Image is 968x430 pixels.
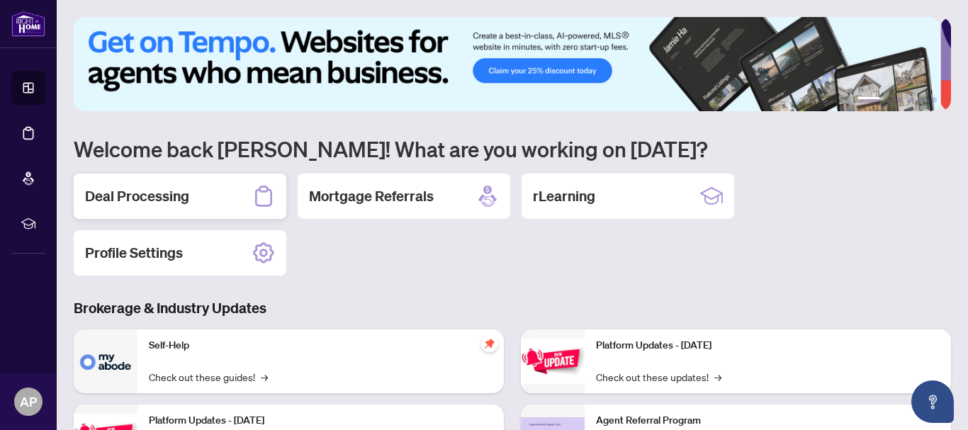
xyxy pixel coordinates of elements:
[149,413,493,429] p: Platform Updates - [DATE]
[74,329,137,393] img: Self-Help
[521,339,585,383] img: Platform Updates - June 23, 2025
[149,338,493,353] p: Self-Help
[149,369,268,385] a: Check out these guides!→
[596,413,940,429] p: Agent Referral Program
[596,338,940,353] p: Platform Updates - [DATE]
[908,97,914,103] button: 4
[911,380,954,423] button: Open asap
[85,243,183,263] h2: Profile Settings
[309,186,434,206] h2: Mortgage Referrals
[857,97,880,103] button: 1
[533,186,595,206] h2: rLearning
[74,17,940,111] img: Slide 0
[714,369,721,385] span: →
[886,97,891,103] button: 2
[20,392,37,412] span: AP
[897,97,903,103] button: 3
[11,11,45,37] img: logo
[920,97,925,103] button: 5
[74,135,951,162] h1: Welcome back [PERSON_NAME]! What are you working on [DATE]?
[261,369,268,385] span: →
[74,298,951,318] h3: Brokerage & Industry Updates
[596,369,721,385] a: Check out these updates!→
[85,186,189,206] h2: Deal Processing
[931,97,937,103] button: 6
[481,335,498,352] span: pushpin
